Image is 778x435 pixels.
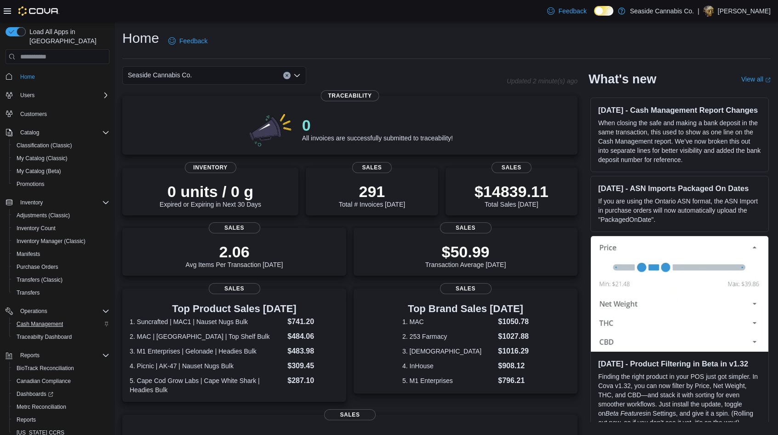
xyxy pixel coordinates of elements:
[13,414,40,425] a: Reports
[9,139,113,152] button: Classification (Classic)
[17,350,109,361] span: Reports
[13,376,109,387] span: Canadian Compliance
[17,276,63,284] span: Transfers (Classic)
[402,361,494,371] dt: 4. InHouse
[9,286,113,299] button: Transfers
[13,261,62,273] a: Purchase Orders
[185,162,236,173] span: Inventory
[324,409,376,420] span: Sales
[440,222,492,233] span: Sales
[9,400,113,413] button: Metrc Reconciliation
[130,347,284,356] dt: 3. M1 Enterprises | Gelonade | Headies Bulk
[13,287,109,298] span: Transfers
[13,223,59,234] a: Inventory Count
[287,346,339,357] dd: $483.98
[402,332,494,341] dt: 2. 253 Farmacy
[9,165,113,178] button: My Catalog (Beta)
[20,352,40,359] span: Reports
[440,283,492,294] span: Sales
[339,182,405,208] div: Total # Invoices [DATE]
[9,235,113,248] button: Inventory Manager (Classic)
[17,108,109,120] span: Customers
[287,360,339,371] dd: $309.45
[703,6,714,17] div: Mike Vaughan
[18,6,59,16] img: Cova
[402,303,529,314] h3: Top Brand Sales [DATE]
[247,110,295,147] img: 0
[13,210,74,221] a: Adjustments (Classic)
[9,413,113,426] button: Reports
[17,70,109,82] span: Home
[26,27,109,46] span: Load All Apps in [GEOGRAPHIC_DATA]
[13,287,43,298] a: Transfers
[598,118,761,164] p: When closing the safe and making a bank deposit in the same transaction, this used to show as one...
[17,197,109,208] span: Inventory
[287,331,339,342] dd: $484.06
[9,318,113,331] button: Cash Management
[2,126,113,139] button: Catalog
[13,389,109,400] span: Dashboards
[13,249,44,260] a: Manifests
[17,350,43,361] button: Reports
[20,73,35,81] span: Home
[165,32,211,50] a: Feedback
[598,359,761,368] h3: [DATE] - Product Filtering in Beta in v1.32
[630,6,694,17] p: Seaside Cannabis Co.
[718,6,771,17] p: [PERSON_NAME]
[17,168,61,175] span: My Catalog (Beta)
[20,199,43,206] span: Inventory
[402,317,494,326] dt: 1. MAC
[598,105,761,115] h3: [DATE] - Cash Management Report Changes
[543,2,590,20] a: Feedback
[2,196,113,209] button: Inventory
[17,306,109,317] span: Operations
[20,92,34,99] span: Users
[128,70,192,81] span: Seaside Cannabis Co.
[698,6,699,17] p: |
[9,209,113,222] button: Adjustments (Classic)
[498,331,529,342] dd: $1027.88
[352,162,392,173] span: Sales
[13,401,109,412] span: Metrc Reconciliation
[17,238,86,245] span: Inventory Manager (Classic)
[160,182,261,201] p: 0 units / 0 g
[2,89,113,102] button: Users
[17,155,68,162] span: My Catalog (Classic)
[475,182,549,208] div: Total Sales [DATE]
[594,6,613,16] input: Dark Mode
[17,390,53,398] span: Dashboards
[425,243,506,261] p: $50.99
[13,319,109,330] span: Cash Management
[475,182,549,201] p: $14839.11
[9,388,113,400] a: Dashboards
[17,333,72,341] span: Traceabilty Dashboard
[589,72,656,87] h2: What's new
[2,349,113,362] button: Reports
[186,243,283,261] p: 2.06
[13,140,76,151] a: Classification (Classic)
[492,162,531,173] span: Sales
[13,140,109,151] span: Classification (Classic)
[741,75,771,83] a: View allExternal link
[17,180,45,188] span: Promotions
[402,347,494,356] dt: 3. [DEMOGRAPHIC_DATA]
[130,332,284,341] dt: 2. MAC | [GEOGRAPHIC_DATA] | Top Shelf Bulk
[130,303,339,314] h3: Top Product Sales [DATE]
[9,222,113,235] button: Inventory Count
[186,243,283,268] div: Avg Items Per Transaction [DATE]
[17,197,46,208] button: Inventory
[17,289,40,296] span: Transfers
[20,110,47,118] span: Customers
[17,403,66,411] span: Metrc Reconciliation
[17,127,43,138] button: Catalog
[283,72,291,79] button: Clear input
[598,372,761,427] p: Finding the right product in your POS just got simpler. In Cova v1.32, you can now filter by Pric...
[17,306,51,317] button: Operations
[287,375,339,386] dd: $287.10
[20,129,39,136] span: Catalog
[122,29,159,47] h1: Home
[2,107,113,121] button: Customers
[20,307,47,315] span: Operations
[507,77,578,85] p: Updated 2 minute(s) ago
[9,178,113,191] button: Promotions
